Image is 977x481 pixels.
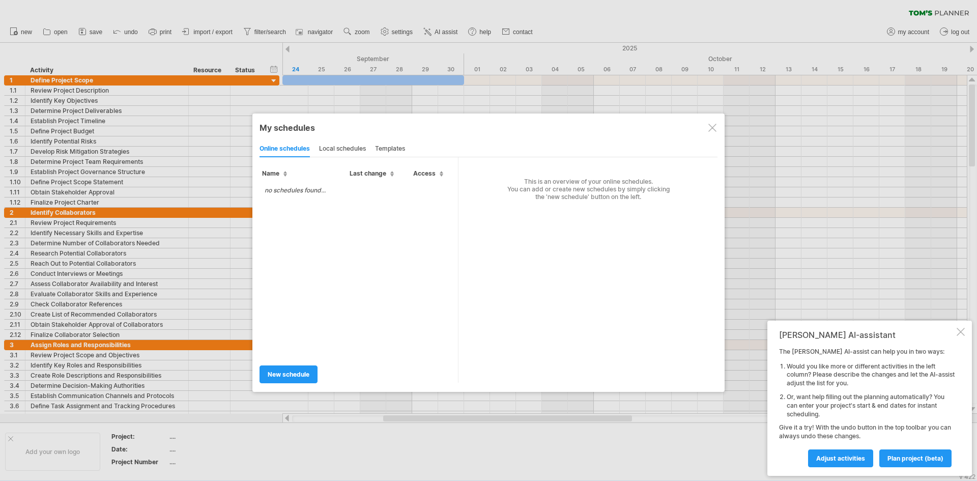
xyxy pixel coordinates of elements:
div: The [PERSON_NAME] AI-assist can help you in two ways: Give it a try! With the undo button in the ... [779,348,955,467]
span: Last change [350,169,394,177]
li: Or, want help filling out the planning automatically? You can enter your project's start & end da... [787,393,955,418]
div: [PERSON_NAME] AI-assistant [779,330,955,340]
span: new schedule [268,371,309,378]
div: templates [375,141,405,157]
li: Would you like more or different activities in the left column? Please describe the changes and l... [787,362,955,388]
div: This is an overview of your online schedules. You can add or create new schedules by simply click... [458,157,711,201]
div: online schedules [260,141,310,157]
span: plan project (beta) [887,455,943,462]
span: Adjust activities [816,455,865,462]
td: no schedules found... [260,181,331,199]
span: Name [262,169,287,177]
div: My schedules [260,123,717,133]
div: local schedules [319,141,366,157]
a: plan project (beta) [879,449,952,467]
a: new schedule [260,365,318,383]
span: Access [413,169,443,177]
a: Adjust activities [808,449,873,467]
